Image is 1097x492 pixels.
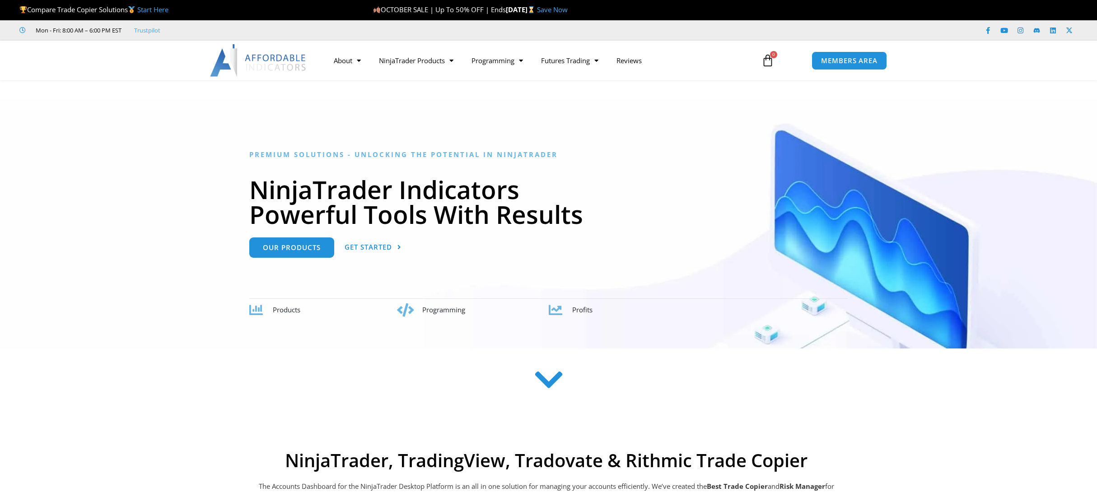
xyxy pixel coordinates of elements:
a: Save Now [537,5,568,14]
a: Our Products [249,237,334,258]
span: Get Started [345,244,392,251]
span: MEMBERS AREA [821,57,878,64]
a: Trustpilot [134,25,160,36]
span: Mon - Fri: 8:00 AM – 6:00 PM EST [33,25,121,36]
a: Futures Trading [532,50,607,71]
a: Start Here [137,5,168,14]
strong: [DATE] [506,5,537,14]
span: Our Products [263,244,321,251]
img: 🍂 [373,6,380,13]
a: 0 [748,47,788,74]
span: Products [273,305,300,314]
a: Get Started [345,237,401,258]
h1: NinjaTrader Indicators Powerful Tools With Results [249,177,848,227]
strong: Risk Manager [780,482,825,491]
h2: NinjaTrader, TradingView, Tradovate & Rithmic Trade Copier [257,450,836,471]
span: OCTOBER SALE | Up To 50% OFF | Ends [373,5,506,14]
a: Programming [462,50,532,71]
span: Programming [422,305,465,314]
b: Best Trade Copier [707,482,768,491]
a: MEMBERS AREA [812,51,887,70]
img: ⌛ [528,6,535,13]
span: 0 [770,51,777,58]
span: Compare Trade Copier Solutions [19,5,168,14]
h6: Premium Solutions - Unlocking the Potential in NinjaTrader [249,150,848,159]
img: LogoAI | Affordable Indicators – NinjaTrader [210,44,307,77]
a: About [325,50,370,71]
nav: Menu [325,50,751,71]
img: 🥇 [128,6,135,13]
img: 🏆 [20,6,27,13]
a: NinjaTrader Products [370,50,462,71]
span: Profits [572,305,593,314]
a: Reviews [607,50,651,71]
